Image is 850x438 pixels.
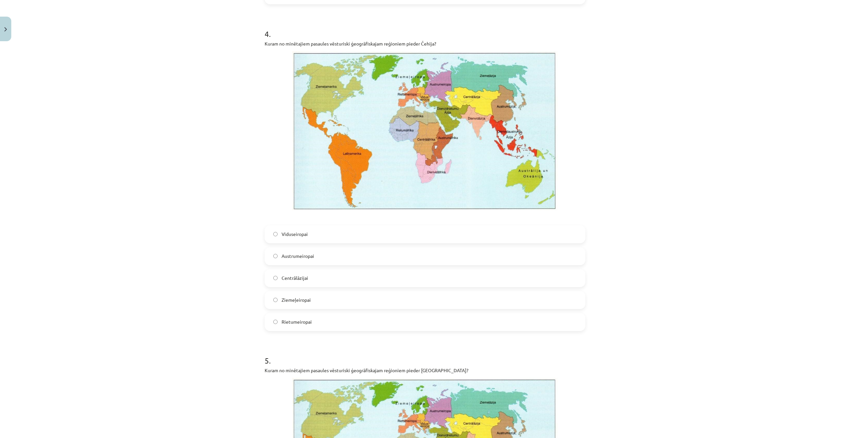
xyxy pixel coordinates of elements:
span: Austrumeiropai [282,253,314,260]
input: Rietumeiropai [273,320,278,324]
h1: 5 . [265,344,585,365]
span: Centrālāzijai [282,274,308,281]
img: icon-close-lesson-0947bae3869378f0d4975bcd49f059093ad1ed9edebbc8119c70593378902aed.svg [4,27,7,32]
p: Kuram no minētajiem pasaules vēsturiski ģeogrāfiskajam reģioniem pieder [GEOGRAPHIC_DATA]? [265,367,585,374]
span: Rietumeiropai [282,318,312,325]
input: Viduseiropai [273,232,278,236]
input: Austrumeiropai [273,254,278,258]
span: Ziemeļeiropai [282,296,311,303]
h1: 4 . [265,18,585,38]
input: Ziemeļeiropai [273,298,278,302]
span: Viduseiropai [282,231,308,238]
input: Centrālāzijai [273,276,278,280]
p: Kuram no minētajiem pasaules vēsturiski ģeogrāfiskajam reģioniem pieder Čehija? [265,40,585,47]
